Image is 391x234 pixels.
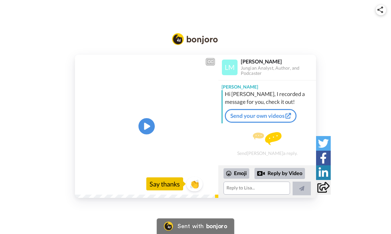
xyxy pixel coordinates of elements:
[377,7,383,13] img: ic_share.svg
[80,182,91,189] span: 0:00
[218,80,316,90] div: [PERSON_NAME]
[257,170,265,177] div: Reply by Video
[241,65,316,76] div: Jungian Analyst, Author, and Podcaster
[254,168,305,179] div: Reply by Video
[206,59,214,65] div: CC
[172,33,218,45] img: Bonjoro Logo
[186,179,203,189] span: 👏
[225,90,314,106] div: Hi [PERSON_NAME], I recorded a message for you, check it out!
[224,168,249,179] div: Emoji
[146,177,183,190] div: Say thanks
[253,132,282,145] img: message.svg
[225,109,297,123] a: Send your own videos
[92,182,94,189] span: /
[222,60,238,75] img: Profile Image
[186,177,203,191] button: 👏
[241,58,316,64] div: [PERSON_NAME]
[96,182,107,189] span: 0:42
[206,182,212,189] img: Full screen
[218,126,316,162] div: Send [PERSON_NAME] a reply.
